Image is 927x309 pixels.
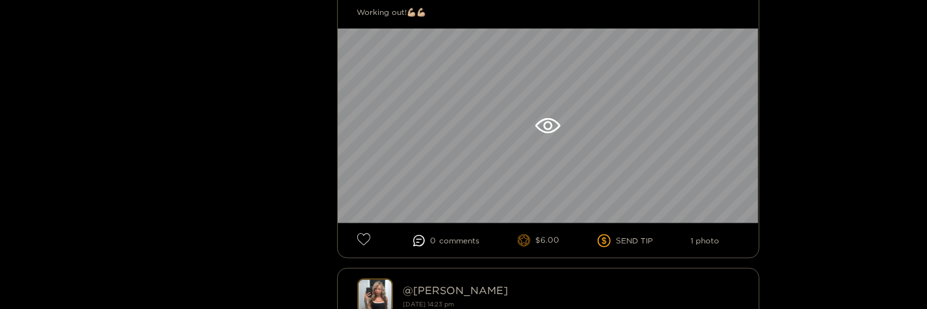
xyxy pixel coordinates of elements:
div: @ [PERSON_NAME] [403,284,739,296]
li: $6.00 [518,234,560,247]
li: SEND TIP [598,234,653,247]
div: Working out!💪🏼💪🏼 [357,6,739,19]
li: 0 [413,235,479,247]
li: 1 photo [691,236,719,245]
span: comment s [439,236,479,245]
small: [DATE] 14:23 pm [403,301,455,308]
span: dollar [598,234,616,247]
